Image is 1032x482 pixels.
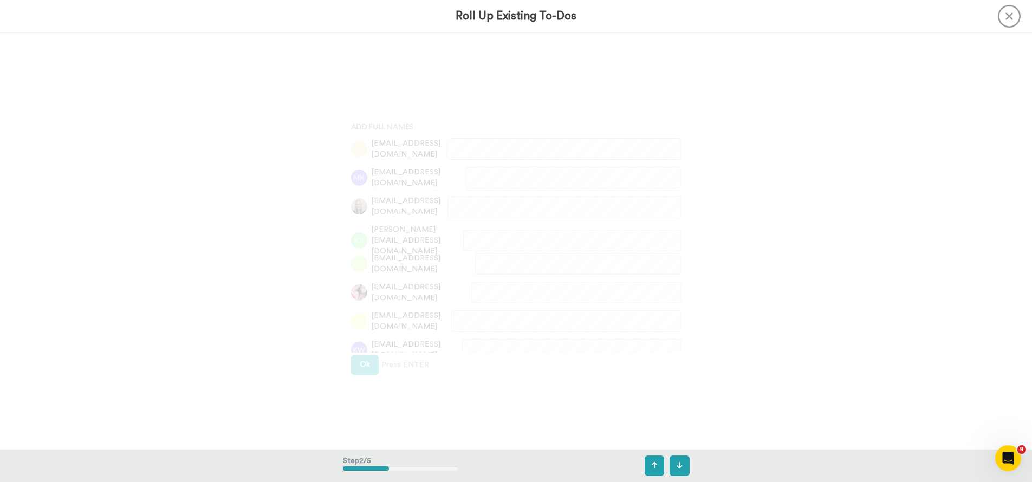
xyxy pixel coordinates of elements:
[351,355,379,375] button: Ok
[360,361,370,368] span: Ok
[351,284,367,301] img: e4758a35-36b6-47d6-a298-ca1d30e54ba2.jpg
[381,360,429,370] span: Press ENTER
[371,196,447,217] span: [EMAIL_ADDRESS][DOMAIN_NAME]
[351,342,367,358] img: kw.png
[1017,445,1026,454] span: 9
[371,282,472,303] span: [EMAIL_ADDRESS][DOMAIN_NAME]
[351,141,367,157] img: va.png
[456,10,576,22] h3: Roll Up Existing To-Dos
[371,253,476,275] span: [EMAIL_ADDRESS][DOMAIN_NAME]
[371,310,451,332] span: [EMAIL_ADDRESS][DOMAIN_NAME]
[371,138,447,160] span: [EMAIL_ADDRESS][DOMAIN_NAME]
[351,256,367,272] img: mo.png
[343,450,458,481] div: Step 2 / 5
[351,122,681,131] h4: Add Full Names
[371,339,462,361] span: [EMAIL_ADDRESS][DOMAIN_NAME]
[351,232,367,249] img: kr.png
[351,313,367,329] img: l.png
[371,167,466,188] span: [EMAIL_ADDRESS][DOMAIN_NAME]
[351,170,367,186] img: mk.png
[995,445,1021,471] iframe: Intercom live chat
[371,224,463,257] span: [PERSON_NAME][EMAIL_ADDRESS][DOMAIN_NAME]
[351,198,367,214] img: 48dd14c3-dbcd-4dc5-bdd5-49a421d29196.jpg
